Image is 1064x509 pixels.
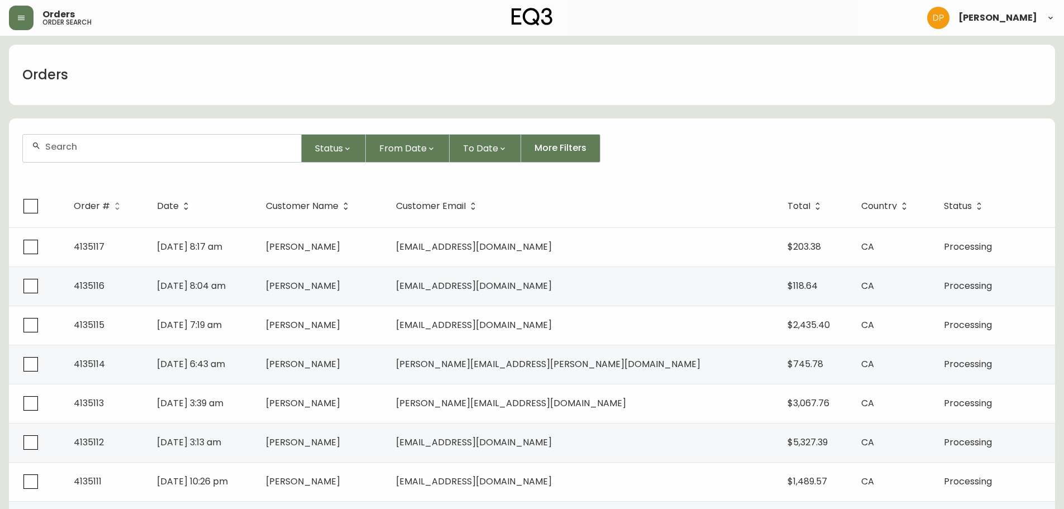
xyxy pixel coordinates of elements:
[861,436,874,449] span: CA
[861,279,874,292] span: CA
[45,141,292,152] input: Search
[396,358,700,370] span: [PERSON_NAME][EMAIL_ADDRESS][PERSON_NAME][DOMAIN_NAME]
[157,240,222,253] span: [DATE] 8:17 am
[42,10,75,19] span: Orders
[74,203,110,210] span: Order #
[266,203,338,210] span: Customer Name
[266,240,340,253] span: [PERSON_NAME]
[944,436,992,449] span: Processing
[157,397,223,410] span: [DATE] 3:39 am
[861,201,912,211] span: Country
[861,240,874,253] span: CA
[927,7,950,29] img: b0154ba12ae69382d64d2f3159806b19
[861,203,897,210] span: Country
[74,279,104,292] span: 4135116
[266,436,340,449] span: [PERSON_NAME]
[74,318,104,331] span: 4135115
[396,436,552,449] span: [EMAIL_ADDRESS][DOMAIN_NAME]
[396,318,552,331] span: [EMAIL_ADDRESS][DOMAIN_NAME]
[535,142,586,154] span: More Filters
[74,240,104,253] span: 4135117
[74,436,104,449] span: 4135112
[22,65,68,84] h1: Orders
[157,318,222,331] span: [DATE] 7:19 am
[266,475,340,488] span: [PERSON_NAME]
[315,141,343,155] span: Status
[266,279,340,292] span: [PERSON_NAME]
[74,201,125,211] span: Order #
[396,279,552,292] span: [EMAIL_ADDRESS][DOMAIN_NAME]
[396,240,552,253] span: [EMAIL_ADDRESS][DOMAIN_NAME]
[788,397,829,410] span: $3,067.76
[861,475,874,488] span: CA
[463,141,498,155] span: To Date
[944,201,986,211] span: Status
[521,134,600,163] button: More Filters
[74,358,105,370] span: 4135114
[266,397,340,410] span: [PERSON_NAME]
[788,436,828,449] span: $5,327.39
[944,318,992,331] span: Processing
[788,358,823,370] span: $745.78
[266,358,340,370] span: [PERSON_NAME]
[42,19,92,26] h5: order search
[74,475,102,488] span: 4135111
[157,201,193,211] span: Date
[788,203,810,210] span: Total
[861,358,874,370] span: CA
[944,240,992,253] span: Processing
[157,475,228,488] span: [DATE] 10:26 pm
[944,279,992,292] span: Processing
[944,203,972,210] span: Status
[157,203,179,210] span: Date
[861,318,874,331] span: CA
[157,358,225,370] span: [DATE] 6:43 am
[788,279,818,292] span: $118.64
[366,134,450,163] button: From Date
[450,134,521,163] button: To Date
[379,141,427,155] span: From Date
[396,475,552,488] span: [EMAIL_ADDRESS][DOMAIN_NAME]
[266,318,340,331] span: [PERSON_NAME]
[944,475,992,488] span: Processing
[396,397,626,410] span: [PERSON_NAME][EMAIL_ADDRESS][DOMAIN_NAME]
[944,397,992,410] span: Processing
[788,318,830,331] span: $2,435.40
[788,475,827,488] span: $1,489.57
[958,13,1037,22] span: [PERSON_NAME]
[861,397,874,410] span: CA
[396,203,466,210] span: Customer Email
[396,201,480,211] span: Customer Email
[944,358,992,370] span: Processing
[74,397,104,410] span: 4135113
[266,201,353,211] span: Customer Name
[157,279,226,292] span: [DATE] 8:04 am
[512,8,553,26] img: logo
[302,134,366,163] button: Status
[788,240,821,253] span: $203.38
[157,436,221,449] span: [DATE] 3:13 am
[788,201,825,211] span: Total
